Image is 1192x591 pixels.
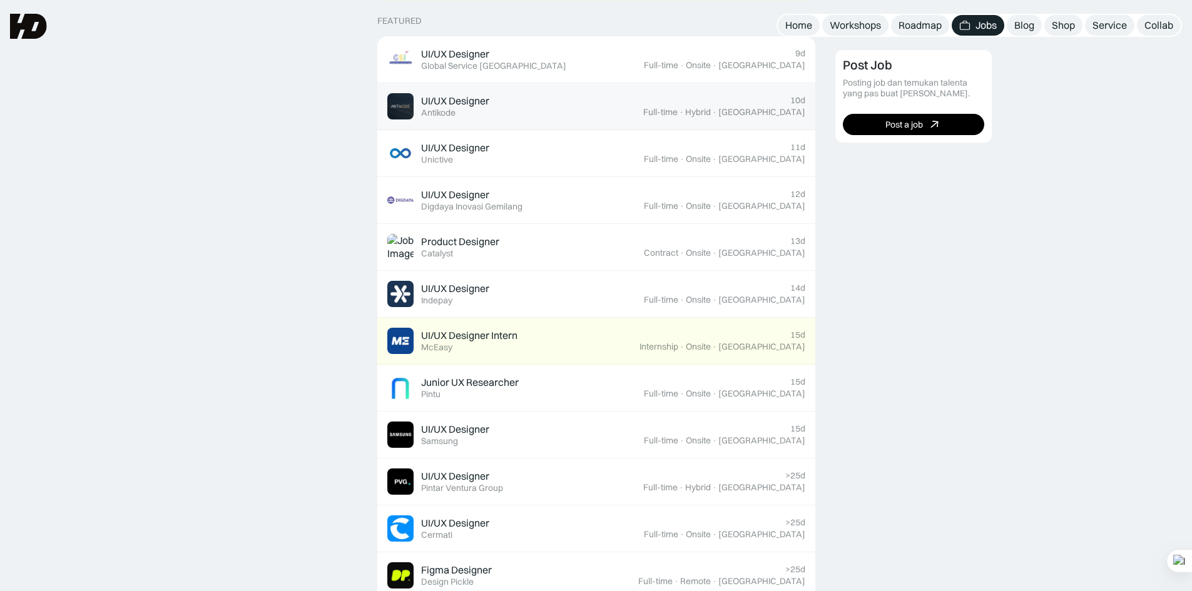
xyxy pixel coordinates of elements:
[377,16,422,26] div: Featured
[712,248,717,258] div: ·
[421,141,489,154] div: UI/UX Designer
[387,46,414,73] img: Job Image
[885,119,923,129] div: Post a job
[387,422,414,448] img: Job Image
[680,388,685,399] div: ·
[421,48,489,61] div: UI/UX Designer
[421,376,519,389] div: Junior UX Researcher
[1014,19,1034,32] div: Blog
[785,470,805,481] div: >25d
[377,83,815,130] a: Job ImageUI/UX DesignerAntikode10dFull-time·Hybrid·[GEOGRAPHIC_DATA]
[1007,15,1042,36] a: Blog
[377,224,815,271] a: Job ImageProduct DesignerCatalyst13dContract·Onsite·[GEOGRAPHIC_DATA]
[644,295,678,305] div: Full-time
[421,563,492,577] div: Figma Designer
[686,435,711,446] div: Onsite
[377,412,815,458] a: Job ImageUI/UX DesignerSamsung15dFull-time·Onsite·[GEOGRAPHIC_DATA]
[712,341,717,352] div: ·
[790,95,805,106] div: 10d
[421,530,452,540] div: Cermati
[421,329,517,342] div: UI/UX Designer Intern
[377,505,815,552] a: Job ImageUI/UX DesignerCermati>25dFull-time·Onsite·[GEOGRAPHIC_DATA]
[421,389,441,400] div: Pintu
[685,107,711,118] div: Hybrid
[377,177,815,224] a: Job ImageUI/UX DesignerDigdaya Inovasi Gemilang12dFull-time·Onsite·[GEOGRAPHIC_DATA]
[421,154,453,165] div: Unictive
[952,15,1004,36] a: Jobs
[679,107,684,118] div: ·
[643,482,678,493] div: Full-time
[712,482,717,493] div: ·
[421,470,489,483] div: UI/UX Designer
[680,154,685,164] div: ·
[712,107,717,118] div: ·
[712,529,717,540] div: ·
[686,295,711,305] div: Onsite
[387,234,414,260] img: Job Image
[685,482,711,493] div: Hybrid
[1144,19,1173,32] div: Collab
[644,60,678,71] div: Full-time
[830,19,881,32] div: Workshops
[644,435,678,446] div: Full-time
[718,248,805,258] div: [GEOGRAPHIC_DATA]
[686,154,711,164] div: Onsite
[680,341,685,352] div: ·
[387,187,414,213] img: Job Image
[778,15,820,36] a: Home
[785,564,805,575] div: >25d
[421,483,503,493] div: Pintar Ventura Group
[790,283,805,293] div: 14d
[718,482,805,493] div: [GEOGRAPHIC_DATA]
[387,140,414,166] img: Job Image
[790,376,805,387] div: 15d
[644,529,678,540] div: Full-time
[421,295,452,306] div: Indepay
[1052,19,1075,32] div: Shop
[680,529,685,540] div: ·
[421,342,452,353] div: McEasy
[1137,15,1181,36] a: Collab
[686,248,711,258] div: Onsite
[680,435,685,446] div: ·
[421,577,474,587] div: Design Pickle
[644,248,678,258] div: Contract
[377,458,815,505] a: Job ImageUI/UX DesignerPintar Ventura Group>25dFull-time·Hybrid·[GEOGRAPHIC_DATA]
[1085,15,1134,36] a: Service
[785,517,805,528] div: >25d
[377,365,815,412] a: Job ImageJunior UX ResearcherPintu15dFull-time·Onsite·[GEOGRAPHIC_DATA]
[1044,15,1082,36] a: Shop
[644,154,678,164] div: Full-time
[679,482,684,493] div: ·
[712,576,717,587] div: ·
[795,48,805,59] div: 9d
[387,468,414,495] img: Job Image
[686,388,711,399] div: Onsite
[639,341,678,352] div: Internship
[377,130,815,177] a: Job ImageUI/UX DesignerUnictive11dFull-time·Onsite·[GEOGRAPHIC_DATA]
[421,436,458,447] div: Samsung
[686,529,711,540] div: Onsite
[718,576,805,587] div: [GEOGRAPHIC_DATA]
[899,19,942,32] div: Roadmap
[843,114,984,135] a: Post a job
[718,154,805,164] div: [GEOGRAPHIC_DATA]
[680,201,685,211] div: ·
[718,295,805,305] div: [GEOGRAPHIC_DATA]
[643,107,678,118] div: Full-time
[421,248,453,259] div: Catalyst
[421,235,499,248] div: Product Designer
[421,188,489,201] div: UI/UX Designer
[680,295,685,305] div: ·
[1093,19,1127,32] div: Service
[387,562,414,588] img: Job Image
[712,295,717,305] div: ·
[843,58,892,73] div: Post Job
[387,93,414,119] img: Job Image
[843,78,984,99] div: Posting job dan temukan talenta yang pas buat [PERSON_NAME].
[718,529,805,540] div: [GEOGRAPHIC_DATA]
[421,423,489,436] div: UI/UX Designer
[790,423,805,434] div: 15d
[686,341,711,352] div: Onsite
[421,61,566,71] div: Global Service [GEOGRAPHIC_DATA]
